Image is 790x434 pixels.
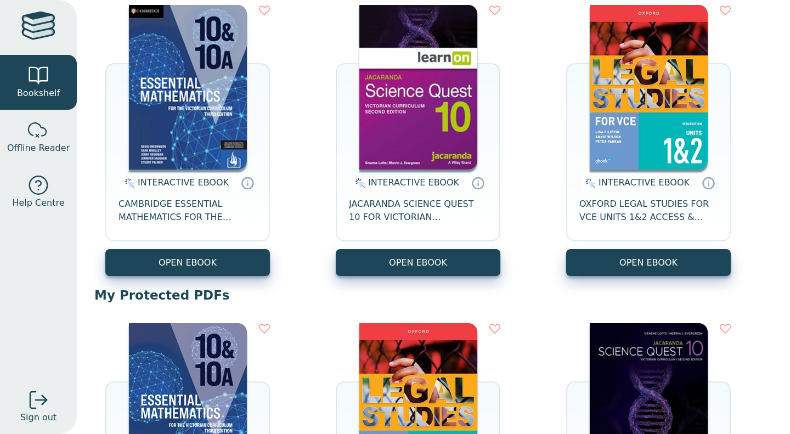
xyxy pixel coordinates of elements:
[702,176,715,189] a: Interactive eBooks are accessed online via the publisher’s portal. They contain interactive resou...
[579,198,718,224] span: OXFORD LEGAL STUDIES FOR VCE UNITS 1&2 ACCESS & JUSTICE STUDENT OBOOK + ASSESS 15E
[359,5,477,170] img: b7253847-5288-ea11-a992-0272d098c78b.jpg
[7,142,70,155] span: Offline Reader
[590,5,708,170] img: 4924bd51-7932-4040-9111-bbac42153a36.jpg
[129,5,247,170] img: 95d2d3ff-45e3-4692-8648-70e4d15c5b3e.png
[241,176,254,189] a: Interactive eBooks are accessed online via the publisher’s portal. They contain interactive resou...
[336,249,500,276] button: OPEN EBOOK
[12,196,64,210] span: Help Centre
[121,177,135,190] img: interactive.svg
[368,177,459,188] span: INTERACTIVE EBOOK
[94,287,772,303] p: My Protected PDFs
[349,198,487,224] span: JACARANDA SCIENCE QUEST 10 FOR VICTORIAN CURRICULUM LEARNON 2E EBOOK
[17,87,60,100] span: Bookshelf
[138,177,229,188] span: INTERACTIVE EBOOK
[105,249,270,276] button: OPEN EBOOK
[20,411,57,424] span: Sign out
[471,176,484,189] a: Interactive eBooks are accessed online via the publisher’s portal. They contain interactive resou...
[599,177,690,188] span: INTERACTIVE EBOOK
[566,249,731,276] button: OPEN EBOOK
[582,177,596,190] img: interactive.svg
[352,177,365,190] img: interactive.svg
[119,198,257,224] span: CAMBRIDGE ESSENTIAL MATHEMATICS FOR THE VICTORIAN CURRICULUM YEAR 10&10A EBOOK 3E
